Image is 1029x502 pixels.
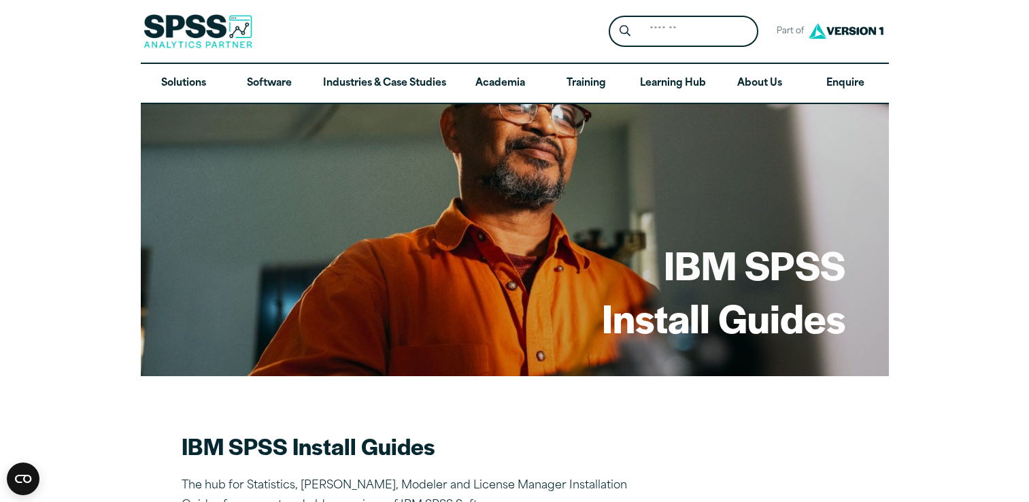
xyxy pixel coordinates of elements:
div: CookieBot Widget Contents [7,463,39,495]
svg: Search magnifying glass icon [620,25,630,37]
span: Part of [769,22,805,41]
button: Open CMP widget [7,463,39,495]
a: Training [543,64,628,103]
img: SPSS Analytics Partner [144,14,252,48]
h1: IBM SPSS Install Guides [602,238,845,344]
button: Search magnifying glass icon [612,19,637,44]
nav: Desktop version of site main menu [141,64,889,103]
a: Industries & Case Studies [312,64,457,103]
form: Site Header Search Form [609,16,758,48]
h2: IBM SPSS Install Guides [182,431,658,461]
a: About Us [717,64,803,103]
a: Software [226,64,312,103]
svg: CookieBot Widget Icon [7,463,39,495]
a: Enquire [803,64,888,103]
a: Learning Hub [629,64,717,103]
a: Solutions [141,64,226,103]
img: Version1 Logo [805,18,887,44]
a: Academia [457,64,543,103]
